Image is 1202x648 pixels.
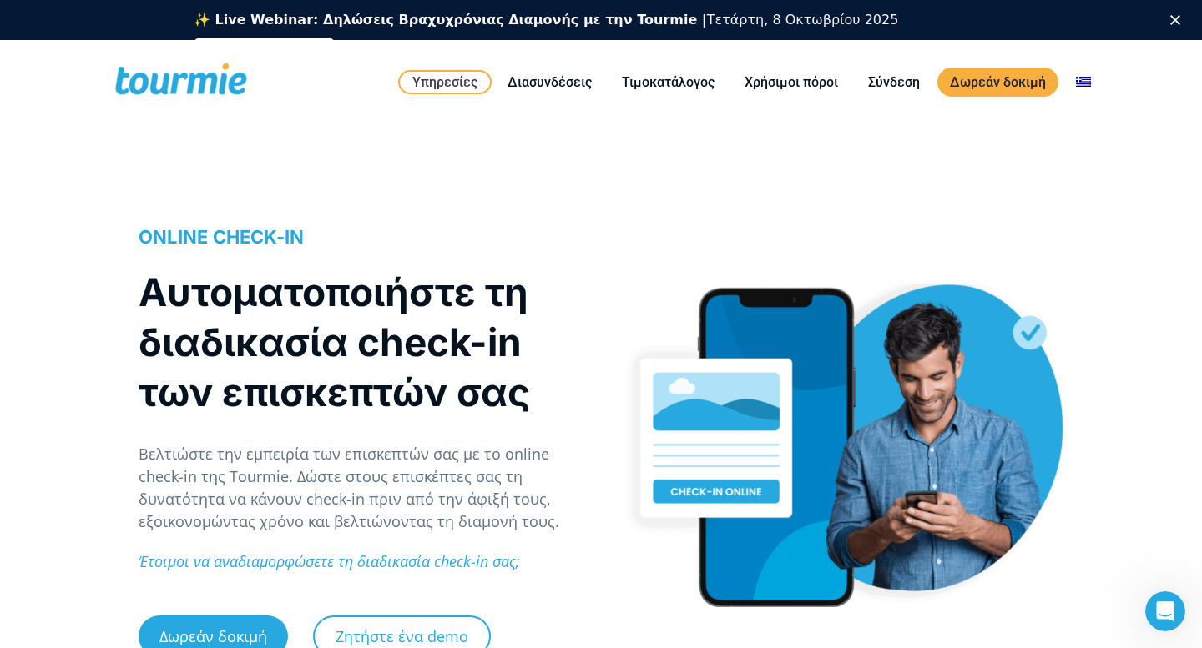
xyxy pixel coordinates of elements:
a: Χρήσιμοι πόροι [732,72,851,93]
a: Υπηρεσίες [398,70,492,94]
a: Σύνδεση [856,72,932,93]
h1: Αυτοματοποιήστε τη διαδικασία check-in των επισκεπτών σας [139,267,583,417]
p: Βελτιώστε την εμπειρία των επισκεπτών σας με το online check-in της Tourmie. Δώστε στους επισκέπτ... [139,443,583,533]
em: Έτοιμοι να αναδιαμορφώσετε τη διαδικασία check-in σας; [139,551,520,571]
a: Δωρεάν δοκιμή [937,68,1058,97]
a: Τιμοκατάλογος [609,72,727,93]
div: Τετάρτη, 8 Οκτωβρίου 2025 [194,12,898,28]
div: Κλείσιμο [1170,15,1187,25]
a: Εγγραφείτε δωρεάν [194,38,335,58]
b: ✨ Live Webinar: Δηλώσεις Βραχυχρόνιας Διαμονής με την Tourmie | [194,12,707,28]
iframe: Intercom live chat [1145,591,1185,631]
a: Διασυνδέσεις [495,72,604,93]
span: ONLINE CHECK-IN [139,226,304,248]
